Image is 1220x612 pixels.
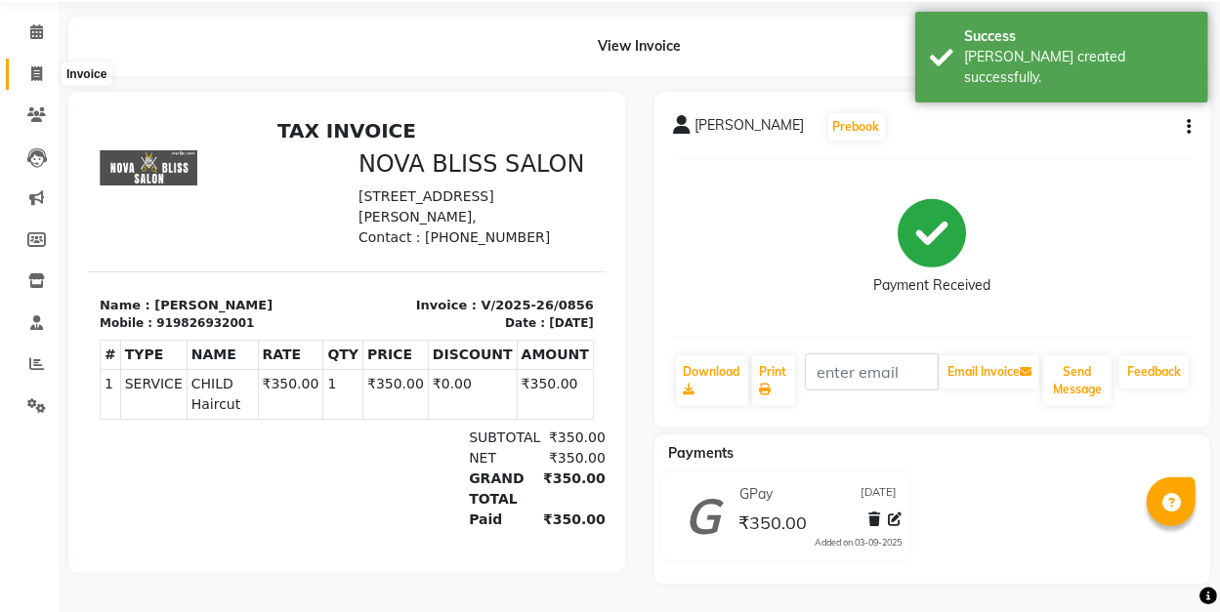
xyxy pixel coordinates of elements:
span: GPay [739,484,773,505]
td: SERVICE [32,259,99,308]
h3: NOVA BLISS SALON [271,39,506,67]
p: [STREET_ADDRESS][PERSON_NAME], [271,75,506,116]
div: Added on 03-09-2025 [815,536,902,550]
a: Print [752,355,795,406]
div: Date : [417,203,457,221]
span: [DATE] [861,484,897,505]
div: ₹350.00 [443,357,518,398]
span: Payments [669,444,735,462]
span: [PERSON_NAME] [695,115,805,143]
th: RATE [170,229,235,259]
button: Prebook [828,113,885,141]
h2: TAX INVOICE [12,8,506,31]
th: # [13,229,33,259]
span: CHILD Haircut [104,263,166,304]
th: DISCOUNT [340,229,429,259]
button: Email Invoice [940,355,1039,388]
div: ₹350.00 [443,398,518,419]
th: TYPE [32,229,99,259]
a: Feedback [1119,355,1189,388]
div: ₹350.00 [443,316,518,337]
div: 919826932001 [68,203,166,221]
div: Payment Received [873,276,990,297]
input: enter email [805,353,940,390]
div: SUBTOTAL [369,316,443,337]
th: AMOUNT [429,229,505,259]
p: Contact : [PHONE_NUMBER] [271,116,506,137]
td: ₹350.00 [429,259,505,308]
a: Download [676,355,748,406]
div: Success [964,26,1194,47]
div: ₹350.00 [443,337,518,357]
div: View Invoice [68,17,1210,76]
td: 1 [235,259,275,308]
div: Paid [369,398,443,419]
div: Bill created successfully. [964,47,1194,88]
p: Name : [PERSON_NAME] [12,184,247,204]
th: QTY [235,229,275,259]
td: ₹350.00 [170,259,235,308]
div: Mobile : [12,203,64,221]
th: NAME [99,229,170,259]
td: 1 [13,259,33,308]
p: Invoice : V/2025-26/0856 [271,184,506,204]
span: ₹350.00 [738,511,807,539]
div: Invoice [62,62,111,86]
div: GRAND TOTAL [369,357,443,398]
button: Send Message [1043,355,1112,406]
th: PRICE [275,229,341,259]
td: ₹350.00 [275,259,341,308]
td: ₹0.00 [340,259,429,308]
div: NET [369,337,443,357]
div: [DATE] [461,203,506,221]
